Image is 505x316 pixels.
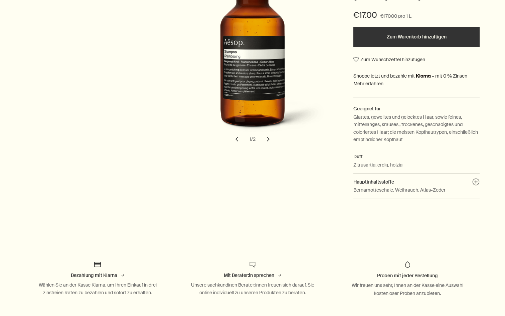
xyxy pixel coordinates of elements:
img: Icon of a droplet [403,260,411,269]
span: Hauptinhaltsstoffe [353,179,394,185]
h2: Duft [353,153,480,160]
button: next slide [261,132,276,146]
a: Card IconBezahlung mit KlarnaWählen Sie an der Kasse Klarna, um Ihren Einkauf in drei zinsfreien ... [27,260,168,297]
span: Proben mit jeder Bestellung [377,273,438,279]
p: Zitrusartig, erdig, holzig [353,161,402,169]
p: Bergamotteschale, Weihrauch, Atlas-Zeder [353,186,446,194]
button: Hauptinhaltsstoffe [472,178,480,188]
button: Zum Wunschzettel hinzufügen [353,54,425,66]
span: Bezahlung mit Klarna [71,272,117,278]
span: Mit Berater:in sprechen [224,272,274,278]
a: Chat box iconMit Berater:in sprechenUnsere sachkundigen Berater:innen freuen sich darauf, Sie onl... [182,260,323,297]
h2: Geeignet für [353,105,480,112]
span: €17.00 [353,10,377,20]
span: €170.00 pro 1 L [380,12,411,20]
div: Wählen Sie an der Kasse Klarna, um Ihren Einkauf in drei zinsfreien Raten zu bezahlen und sofort ... [31,281,164,297]
button: Zum Warenkorb hinzufügen - €17.00 [353,27,480,47]
p: Glattes, gewelltes und gelocktes Haar, sowie feines, mittellanges, krauses,, trockenes, geschädig... [353,113,480,143]
img: Chat box icon [248,260,257,269]
div: Unsere sachkundigen Berater:innen freuen sich darauf, Sie online individuell zu unseren Produkten... [186,281,319,297]
div: Wir freuen uns sehr, Ihnen an der Kasse eine Auswahl kostenloser Proben anzubieten. [341,282,474,298]
img: Card Icon [94,260,102,269]
button: previous slide [229,132,244,146]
